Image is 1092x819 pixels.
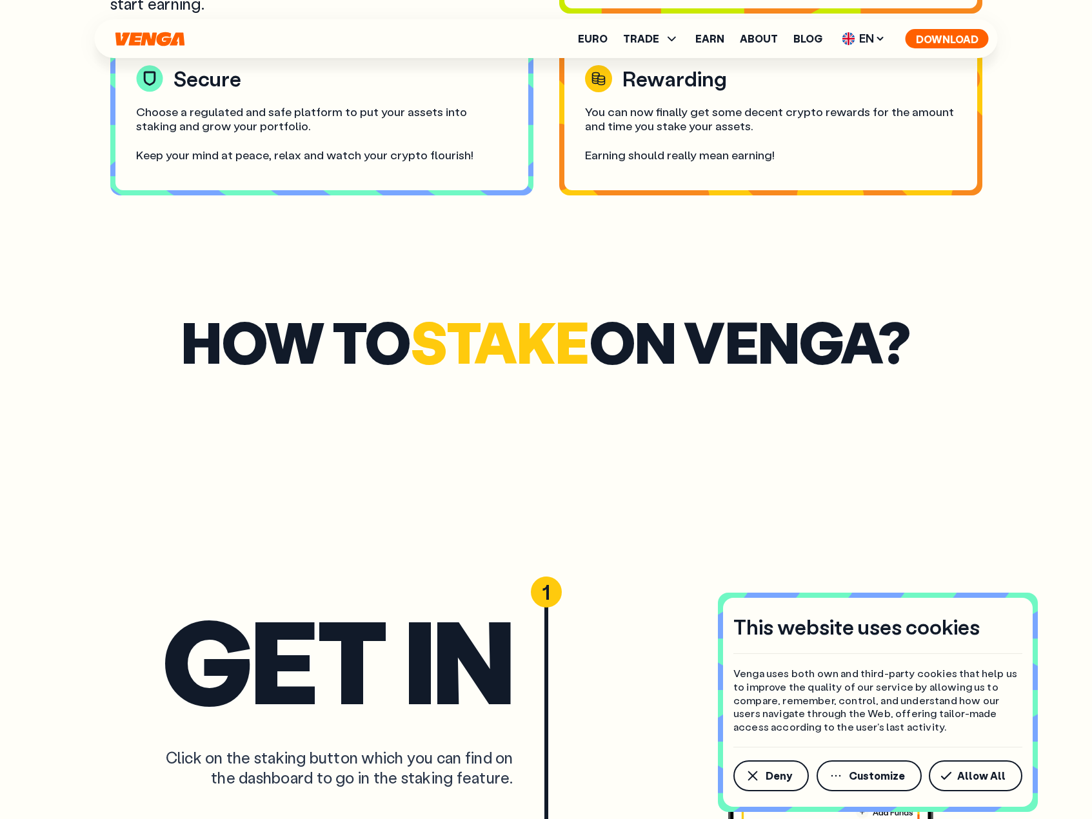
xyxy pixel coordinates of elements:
[622,65,727,92] h3: Rewarding
[136,105,508,133] p: Choose a regulated and safe platform to put your assets into staking and grow your portfolio.
[906,29,989,48] button: Download
[733,613,980,640] h4: This website uses cookies
[623,31,680,46] span: TRADE
[578,34,608,44] a: Euro
[957,771,1006,781] span: Allow All
[733,667,1022,734] p: Venga uses both own and third-party cookies that help us to improve the quality of our service by...
[733,760,809,791] button: Deny
[817,760,922,791] button: Customize
[585,105,957,133] p: You can now finally get some decent crypto rewards for the amount and time you stake your assets.
[740,34,778,44] a: About
[181,317,910,366] span: how to on venga?
[838,28,890,49] span: EN
[842,32,855,45] img: flag-uk
[531,577,562,607] div: 1
[585,148,957,163] p: Earning should really mean earning!
[136,148,508,163] p: Keep your mind at peace, relax and watch your crypto flourish!
[140,747,513,787] div: Click on the staking button which you can find on the dashboard to go in the staking feature.
[849,771,905,781] span: Customize
[695,34,724,44] a: Earn
[623,34,659,44] span: TRADE
[174,65,241,92] h3: Secure
[766,771,792,781] span: Deny
[114,32,186,46] svg: Home
[929,760,1022,791] button: Allow All
[140,610,513,709] h2: Get in
[411,317,589,366] span: STAKE
[793,34,822,44] a: Blog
